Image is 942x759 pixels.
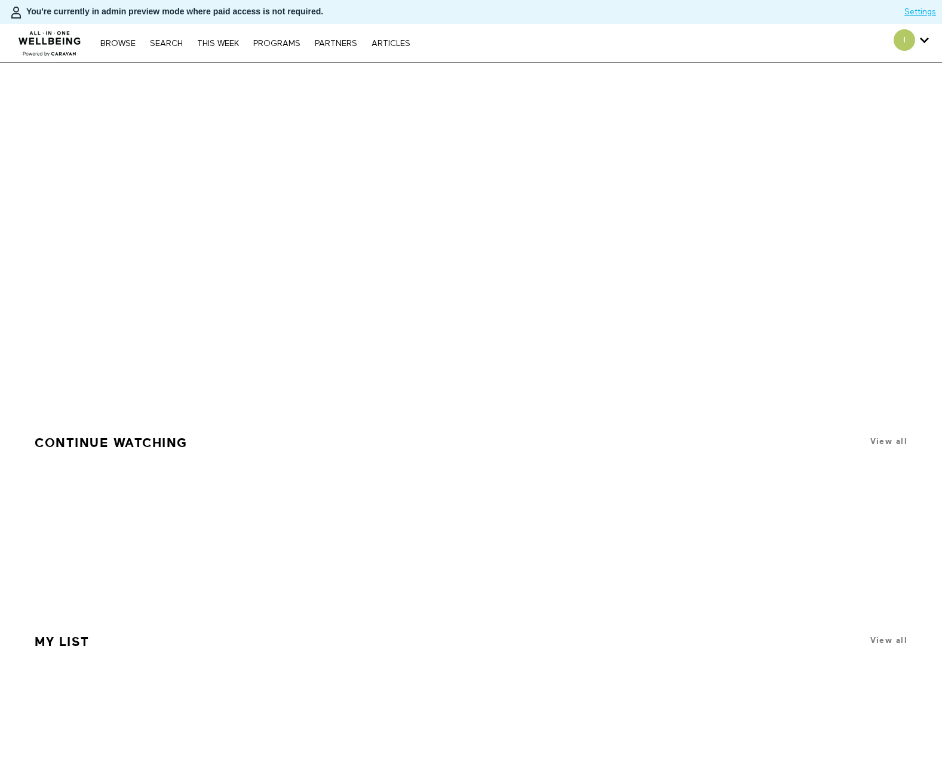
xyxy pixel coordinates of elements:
[14,22,86,58] img: CARAVAN
[870,437,907,446] a: View all
[94,39,142,48] a: Browse
[9,5,23,20] img: person-bdfc0eaa9744423c596e6e1c01710c89950b1dff7c83b5d61d716cfd8139584f.svg
[144,39,189,48] a: Search
[191,39,245,48] a: THIS WEEK
[904,6,936,18] a: Settings
[247,39,306,48] a: PROGRAMS
[885,24,938,62] div: Secondary
[366,39,416,48] a: ARTICLES
[94,37,416,49] nav: Primary
[870,636,907,645] a: View all
[35,430,188,455] a: Continue Watching
[35,629,90,654] a: My list
[309,39,363,48] a: PARTNERS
